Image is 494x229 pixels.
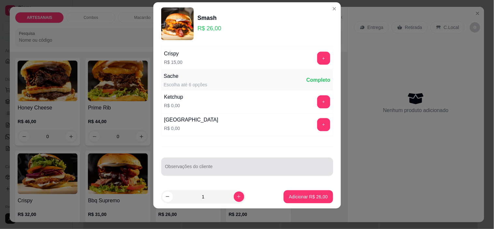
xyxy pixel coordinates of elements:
[306,76,331,84] div: Completo
[317,52,330,65] button: add
[198,24,221,33] p: R$ 26,00
[234,192,244,202] button: increase-product-quantity
[164,116,219,124] div: [GEOGRAPHIC_DATA]
[317,118,330,131] button: add
[162,192,173,202] button: decrease-product-quantity
[165,166,329,173] input: Observações do cliente
[164,103,183,109] p: R$ 0,00
[164,81,207,88] div: Escolha até 6 opções
[164,72,207,80] div: Sache
[164,59,183,65] p: R$ 15,00
[198,13,221,22] div: Smash
[329,4,340,14] button: Close
[317,95,330,108] button: add
[164,50,183,58] div: Crispy
[161,7,194,40] img: product-image
[284,190,333,203] button: Adicionar R$ 26,00
[289,193,328,200] p: Adicionar R$ 26,00
[164,93,183,101] div: Ketchup
[164,125,219,132] p: R$ 0,00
